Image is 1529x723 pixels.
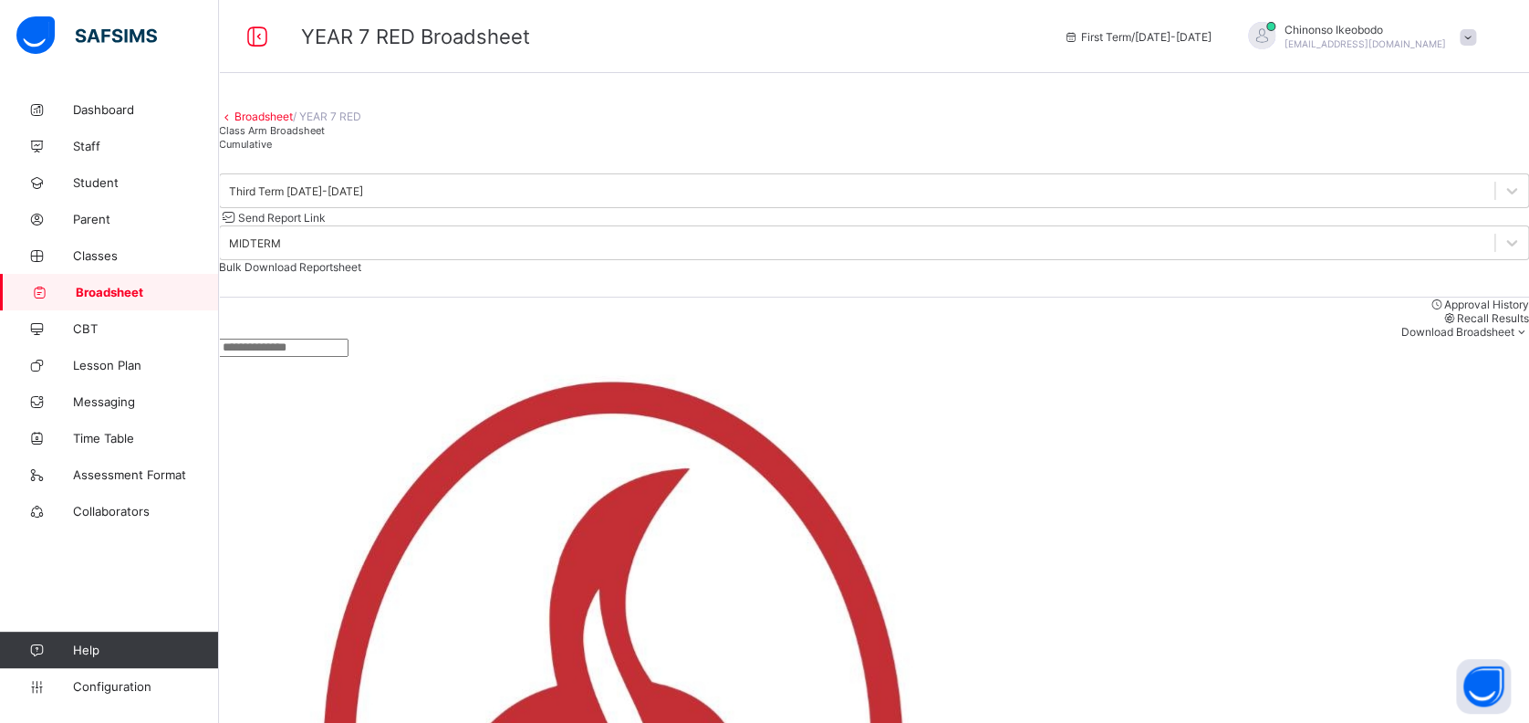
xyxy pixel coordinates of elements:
span: Configuration [73,679,218,694]
span: Help [73,643,218,657]
span: Broadsheet [76,285,219,299]
span: Staff [73,139,219,153]
span: Approval History [1444,298,1529,311]
span: CBT [73,321,219,336]
span: Dashboard [73,102,219,117]
span: session/term information [1063,30,1212,44]
a: Broadsheet [234,110,293,123]
span: Classes [73,248,219,263]
span: Class Arm Broadsheet [301,25,530,48]
div: ChinonsoIkeobodo [1230,22,1485,52]
span: Student [73,175,219,190]
div: MIDTERM [229,236,281,250]
div: Third Term [DATE]-[DATE] [229,184,363,198]
span: Send Report Link [238,211,326,225]
span: Assessment Format [73,467,219,482]
span: Cumulative [219,138,272,151]
span: Chinonso Ikeobodo [1285,23,1446,37]
span: Bulk Download Reportsheet [219,260,361,274]
img: safsims [16,16,157,55]
span: Time Table [73,431,219,445]
span: Collaborators [73,504,219,519]
span: / YEAR 7 RED [293,110,361,123]
span: Download Broadsheet [1400,325,1513,339]
button: Open asap [1456,659,1511,714]
span: Messaging [73,394,219,409]
span: Parent [73,212,219,226]
span: Lesson Plan [73,358,219,372]
span: Recall Results [1457,311,1529,325]
span: [EMAIL_ADDRESS][DOMAIN_NAME] [1285,38,1446,49]
span: Class Arm Broadsheet [219,124,325,137]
